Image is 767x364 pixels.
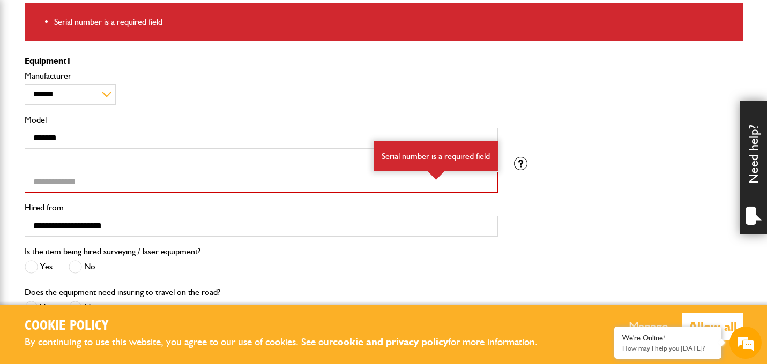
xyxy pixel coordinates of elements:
[622,333,713,343] div: We're Online!
[25,57,498,65] p: Equipment
[25,116,498,124] label: Model
[25,203,498,212] label: Hired from
[14,194,196,275] textarea: Type your message and hit 'Enter'
[14,99,196,123] input: Enter your last name
[146,284,195,299] em: Start Chat
[25,260,53,274] label: Yes
[176,5,202,31] div: Minimize live chat window
[740,101,767,234] div: Need help?
[25,334,555,351] p: By continuing to use this website, you agree to our use of cookies. See our for more information.
[14,162,196,186] input: Enter your phone number
[682,313,743,340] button: Allow all
[14,131,196,154] input: Enter your email address
[18,59,45,74] img: d_20077148190_company_1631870298795_20077148190
[374,141,498,171] div: Serial number is a required field
[25,318,555,335] h2: Cookie Policy
[56,60,180,74] div: Chat with us now
[69,301,95,314] label: No
[25,247,200,256] label: Is the item being hired surveying / laser equipment?
[623,313,674,340] button: Manage
[54,15,735,29] li: Serial number is a required field
[25,301,53,314] label: Yes
[69,260,95,274] label: No
[622,344,713,352] p: How may I help you today?
[25,288,220,297] label: Does the equipment need insuring to travel on the road?
[333,336,448,348] a: cookie and privacy policy
[428,171,444,180] img: error-box-arrow.svg
[66,56,71,66] span: 1
[25,72,498,80] label: Manufacturer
